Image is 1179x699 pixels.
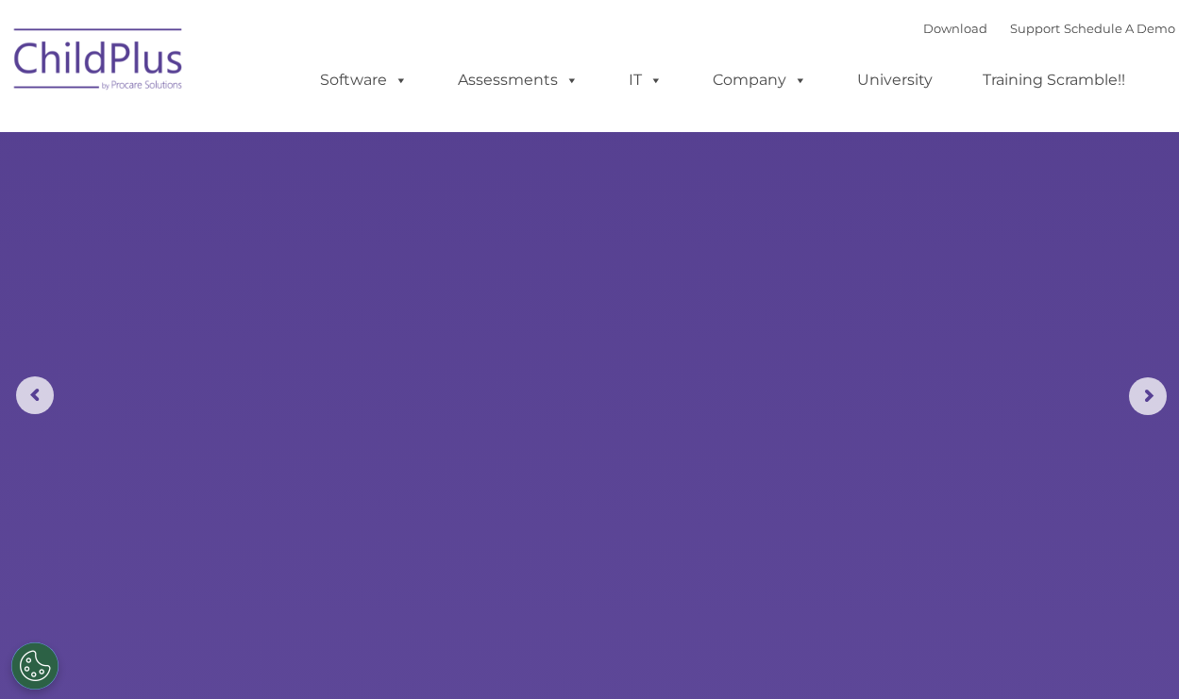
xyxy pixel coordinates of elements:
a: IT [610,61,682,99]
a: Training Scramble!! [964,61,1144,99]
a: Software [301,61,427,99]
img: ChildPlus by Procare Solutions [5,15,194,109]
a: Company [694,61,826,99]
font: | [923,21,1175,36]
a: Assessments [439,61,598,99]
button: Cookies Settings [11,642,59,690]
a: Download [923,21,987,36]
a: Support [1010,21,1060,36]
a: Schedule A Demo [1064,21,1175,36]
a: University [838,61,952,99]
